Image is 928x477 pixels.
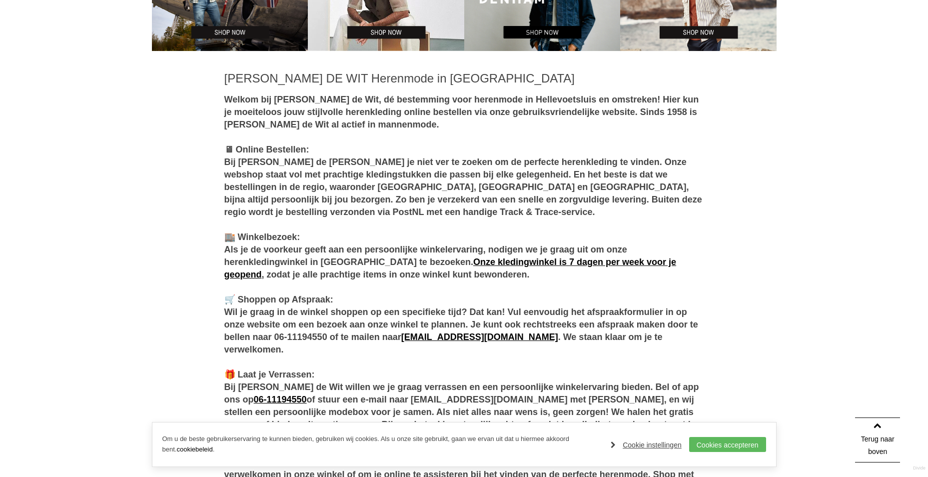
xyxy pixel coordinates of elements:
[224,257,677,279] a: Onze kledingwinkel is 7 dagen per week voor je geopend
[855,417,900,462] a: Terug naar boven
[254,394,307,404] a: 06-11194550
[162,434,601,455] p: Om u de beste gebruikerservaring te kunnen bieden, gebruiken wij cookies. Als u onze site gebruik...
[913,462,926,474] a: Divide
[224,71,704,86] h1: [PERSON_NAME] DE WIT Herenmode in [GEOGRAPHIC_DATA]
[176,445,212,453] a: cookiebeleid
[689,437,766,452] a: Cookies accepteren
[611,437,682,452] a: Cookie instellingen
[401,332,558,342] a: [EMAIL_ADDRESS][DOMAIN_NAME]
